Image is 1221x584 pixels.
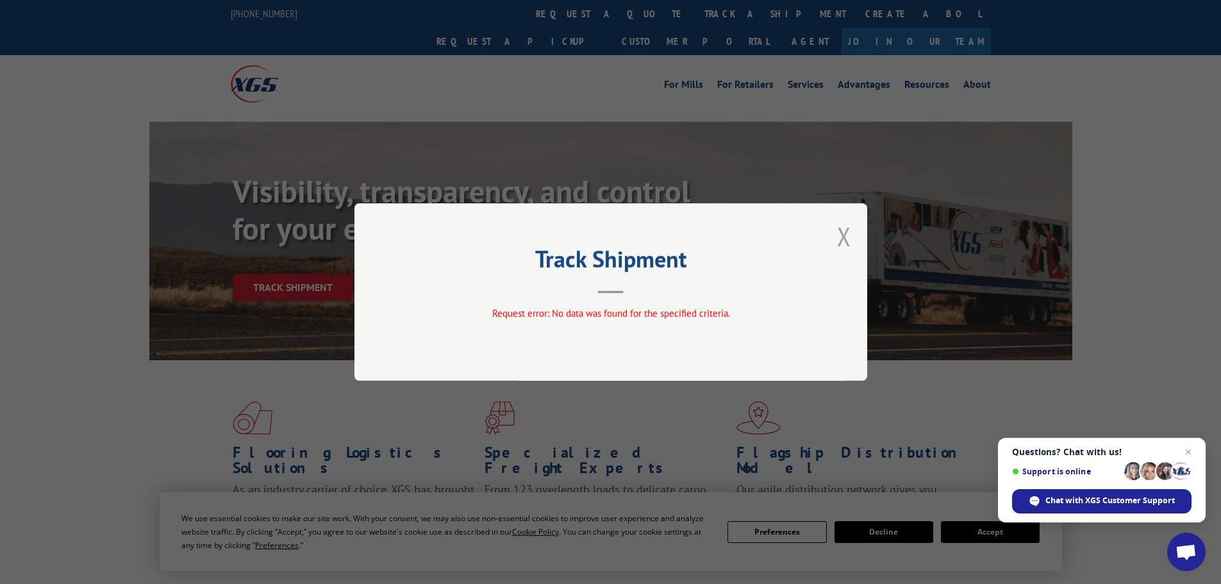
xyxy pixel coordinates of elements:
button: Close modal [837,219,851,253]
span: Chat with XGS Customer Support [1045,495,1175,506]
a: Open chat [1167,533,1206,571]
h2: Track Shipment [419,250,803,274]
span: Support is online [1012,467,1120,476]
span: Chat with XGS Customer Support [1012,489,1192,513]
span: Questions? Chat with us! [1012,447,1192,457]
span: Request error: No data was found for the specified criteria. [492,307,729,319]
